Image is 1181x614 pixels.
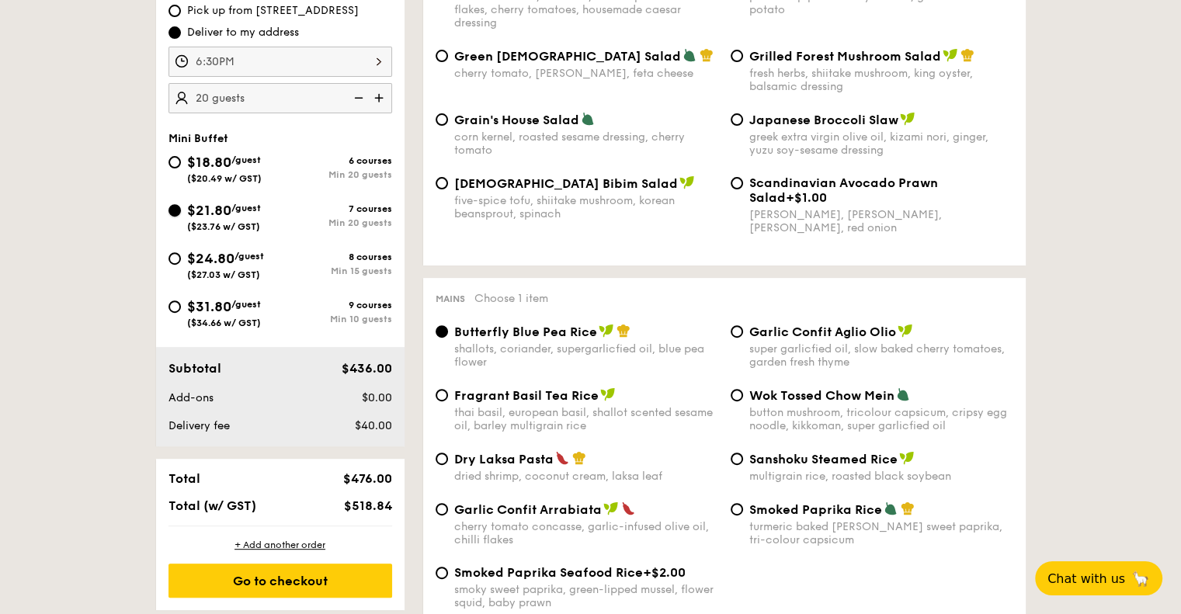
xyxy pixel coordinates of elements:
[187,202,231,219] span: $21.80
[731,453,743,465] input: Sanshoku Steamed Ricemultigrain rice, roasted black soybean
[643,565,686,580] span: +$2.00
[168,391,214,404] span: Add-ons
[749,502,882,517] span: Smoked Paprika Rice
[617,324,630,338] img: icon-chef-hat.a58ddaea.svg
[786,190,827,205] span: +$1.00
[731,503,743,515] input: Smoked Paprika Riceturmeric baked [PERSON_NAME] sweet paprika, tri-colour capsicum
[280,251,392,262] div: 8 courses
[187,317,261,328] span: ($34.66 w/ GST)
[700,48,714,62] img: icon-chef-hat.a58ddaea.svg
[234,251,264,262] span: /guest
[749,175,938,205] span: Scandinavian Avocado Prawn Salad
[187,25,299,40] span: Deliver to my address
[749,49,941,64] span: Grilled Forest Mushroom Salad
[168,156,181,168] input: $18.80/guest($20.49 w/ GST)6 coursesMin 20 guests
[731,389,743,401] input: Wok Tossed Chow Meinbutton mushroom, tricolour capsicum, cripsy egg noodle, kikkoman, super garli...
[749,342,1013,369] div: super garlicfied oil, slow baked cherry tomatoes, garden fresh thyme
[749,470,1013,483] div: multigrain rice, roasted black soybean
[454,176,678,191] span: [DEMOGRAPHIC_DATA] Bibim Salad
[749,130,1013,157] div: greek extra virgin olive oil, kizami nori, ginger, yuzu soy-sesame dressing
[960,48,974,62] img: icon-chef-hat.a58ddaea.svg
[436,50,448,62] input: Green [DEMOGRAPHIC_DATA] Saladcherry tomato, [PERSON_NAME], feta cheese
[346,83,369,113] img: icon-reduce.1d2dbef1.svg
[474,292,548,305] span: Choose 1 item
[731,177,743,189] input: Scandinavian Avocado Prawn Salad+$1.00[PERSON_NAME], [PERSON_NAME], [PERSON_NAME], red onion
[683,48,696,62] img: icon-vegetarian.fe4039eb.svg
[884,501,898,515] img: icon-vegetarian.fe4039eb.svg
[280,265,392,276] div: Min 15 guests
[454,49,681,64] span: Green [DEMOGRAPHIC_DATA] Salad
[280,217,392,228] div: Min 20 guests
[168,564,392,598] div: Go to checkout
[168,419,230,432] span: Delivery fee
[454,583,718,609] div: smoky sweet paprika, green-lipped mussel, flower squid, baby prawn
[436,113,448,126] input: Grain's House Saladcorn kernel, roasted sesame dressing, cherry tomato
[280,203,392,214] div: 7 courses
[621,501,635,515] img: icon-spicy.37a8142b.svg
[342,471,391,486] span: $476.00
[454,342,718,369] div: shallots, coriander, supergarlicfied oil, blue pea flower
[454,194,718,220] div: five-spice tofu, shiitake mushroom, korean beansprout, spinach
[749,324,896,339] span: Garlic Confit Aglio Olio
[749,452,898,467] span: Sanshoku Steamed Rice
[436,177,448,189] input: [DEMOGRAPHIC_DATA] Bibim Saladfive-spice tofu, shiitake mushroom, korean beansprout, spinach
[1035,561,1162,595] button: Chat with us🦙
[600,387,616,401] img: icon-vegan.f8ff3823.svg
[454,452,554,467] span: Dry Laksa Pasta
[454,470,718,483] div: dried shrimp, coconut cream, laksa leaf
[187,154,231,171] span: $18.80
[168,471,200,486] span: Total
[168,26,181,39] input: Deliver to my address
[454,520,718,546] div: cherry tomato concasse, garlic-infused olive oil, chilli flakes
[436,389,448,401] input: Fragrant Basil Tea Ricethai basil, european basil, shallot scented sesame oil, barley multigrain ...
[899,451,915,465] img: icon-vegan.f8ff3823.svg
[603,501,619,515] img: icon-vegan.f8ff3823.svg
[168,361,221,376] span: Subtotal
[343,498,391,513] span: $518.84
[731,325,743,338] input: Garlic Confit Aglio Oliosuper garlicfied oil, slow baked cherry tomatoes, garden fresh thyme
[749,113,898,127] span: Japanese Broccoli Slaw
[749,208,1013,234] div: [PERSON_NAME], [PERSON_NAME], [PERSON_NAME], red onion
[187,269,260,280] span: ($27.03 w/ GST)
[454,67,718,80] div: cherry tomato, [PERSON_NAME], feta cheese
[572,451,586,465] img: icon-chef-hat.a58ddaea.svg
[581,112,595,126] img: icon-vegetarian.fe4039eb.svg
[436,503,448,515] input: Garlic Confit Arrabiatacherry tomato concasse, garlic-infused olive oil, chilli flakes
[599,324,614,338] img: icon-vegan.f8ff3823.svg
[454,388,599,403] span: Fragrant Basil Tea Rice
[168,5,181,17] input: Pick up from [STREET_ADDRESS]
[454,565,643,580] span: Smoked Paprika Seafood Rice
[679,175,695,189] img: icon-vegan.f8ff3823.svg
[168,83,392,113] input: Number of guests
[354,419,391,432] span: $40.00
[454,130,718,157] div: corn kernel, roasted sesame dressing, cherry tomato
[555,451,569,465] img: icon-spicy.37a8142b.svg
[454,502,602,517] span: Garlic Confit Arrabiata
[749,388,894,403] span: Wok Tossed Chow Mein
[749,520,1013,546] div: turmeric baked [PERSON_NAME] sweet paprika, tri-colour capsicum
[187,3,359,19] span: Pick up from [STREET_ADDRESS]
[231,203,261,213] span: /guest
[454,406,718,432] div: thai basil, european basil, shallot scented sesame oil, barley multigrain rice
[1131,570,1150,588] span: 🦙
[280,314,392,324] div: Min 10 guests
[369,83,392,113] img: icon-add.58712e84.svg
[168,539,392,551] div: + Add another order
[168,47,392,77] input: Event time
[280,169,392,180] div: Min 20 guests
[436,325,448,338] input: Butterfly Blue Pea Riceshallots, coriander, supergarlicfied oil, blue pea flower
[231,154,261,165] span: /guest
[187,250,234,267] span: $24.80
[749,67,1013,93] div: fresh herbs, shiitake mushroom, king oyster, balsamic dressing
[436,567,448,579] input: Smoked Paprika Seafood Rice+$2.00smoky sweet paprika, green-lipped mussel, flower squid, baby prawn
[280,300,392,310] div: 9 courses
[1047,571,1125,586] span: Chat with us
[187,298,231,315] span: $31.80
[187,221,260,232] span: ($23.76 w/ GST)
[168,204,181,217] input: $21.80/guest($23.76 w/ GST)7 coursesMin 20 guests
[731,113,743,126] input: Japanese Broccoli Slawgreek extra virgin olive oil, kizami nori, ginger, yuzu soy-sesame dressing
[454,113,579,127] span: Grain's House Salad
[901,501,915,515] img: icon-chef-hat.a58ddaea.svg
[898,324,913,338] img: icon-vegan.f8ff3823.svg
[436,453,448,465] input: Dry Laksa Pastadried shrimp, coconut cream, laksa leaf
